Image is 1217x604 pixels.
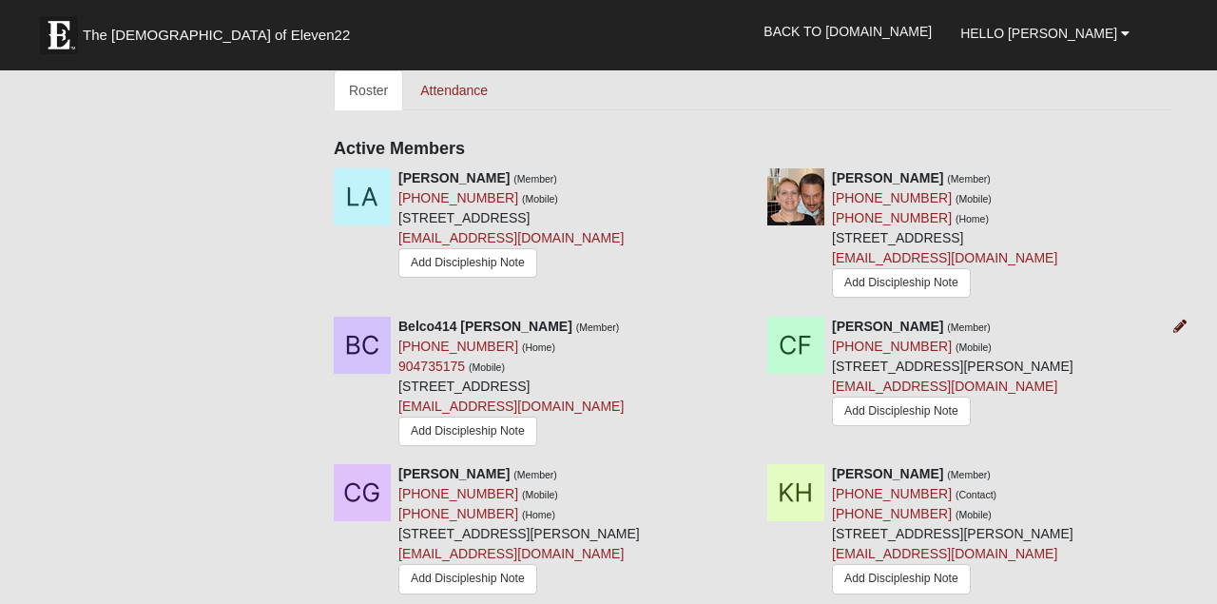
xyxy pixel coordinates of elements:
div: [STREET_ADDRESS][PERSON_NAME] [832,317,1073,431]
div: [STREET_ADDRESS][PERSON_NAME] [398,464,640,598]
a: [EMAIL_ADDRESS][DOMAIN_NAME] [832,546,1057,561]
div: [STREET_ADDRESS][PERSON_NAME] [832,464,1073,598]
a: Back to [DOMAIN_NAME] [749,8,946,55]
a: Hello [PERSON_NAME] [946,10,1144,57]
a: [EMAIL_ADDRESS][DOMAIN_NAME] [398,546,624,561]
a: Add Discipleship Note [832,564,971,594]
strong: Belco414 [PERSON_NAME] [398,319,572,334]
span: Hello [PERSON_NAME] [960,26,1117,41]
small: (Member) [513,469,557,480]
a: Add Discipleship Note [398,417,537,446]
small: (Home) [522,341,555,353]
a: Add Discipleship Note [832,268,971,298]
small: (Member) [576,321,620,333]
small: (Member) [947,173,991,185]
small: (Mobile) [956,509,992,520]
small: (Home) [522,509,555,520]
div: [STREET_ADDRESS] [398,317,624,451]
small: (Home) [956,213,989,224]
a: Add Discipleship Note [398,248,537,278]
div: [STREET_ADDRESS] [832,168,1057,302]
a: [PHONE_NUMBER] [832,486,952,501]
a: Add Discipleship Note [398,564,537,594]
a: [PHONE_NUMBER] [398,339,518,354]
img: Eleven22 logo [40,16,78,54]
small: (Contact) [956,489,996,500]
span: The [DEMOGRAPHIC_DATA] of Eleven22 [83,26,350,45]
strong: [PERSON_NAME] [398,466,510,481]
a: Roster [334,70,403,110]
a: [PHONE_NUMBER] [832,190,952,205]
a: [PHONE_NUMBER] [398,190,518,205]
strong: [PERSON_NAME] [832,466,943,481]
small: (Mobile) [522,489,558,500]
a: [PHONE_NUMBER] [832,506,952,521]
strong: [PERSON_NAME] [832,319,943,334]
small: (Member) [947,469,991,480]
div: [STREET_ADDRESS] [398,168,624,283]
small: (Mobile) [469,361,505,373]
a: [PHONE_NUMBER] [398,486,518,501]
strong: [PERSON_NAME] [832,170,943,185]
a: [PHONE_NUMBER] [832,339,952,354]
a: Add Discipleship Note [832,397,971,426]
small: (Mobile) [956,341,992,353]
a: [PHONE_NUMBER] [398,506,518,521]
a: Attendance [405,70,503,110]
h4: Active Members [334,139,1172,160]
a: [EMAIL_ADDRESS][DOMAIN_NAME] [832,379,1057,394]
small: (Member) [947,321,991,333]
a: [PHONE_NUMBER] [832,210,952,225]
a: [EMAIL_ADDRESS][DOMAIN_NAME] [398,399,624,414]
small: (Member) [513,173,557,185]
strong: [PERSON_NAME] [398,170,510,185]
a: [EMAIL_ADDRESS][DOMAIN_NAME] [832,250,1057,265]
a: [EMAIL_ADDRESS][DOMAIN_NAME] [398,230,624,245]
small: (Mobile) [522,193,558,205]
a: The [DEMOGRAPHIC_DATA] of Eleven22 [30,7,411,54]
a: 904735175 [398,359,465,374]
small: (Mobile) [956,193,992,205]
